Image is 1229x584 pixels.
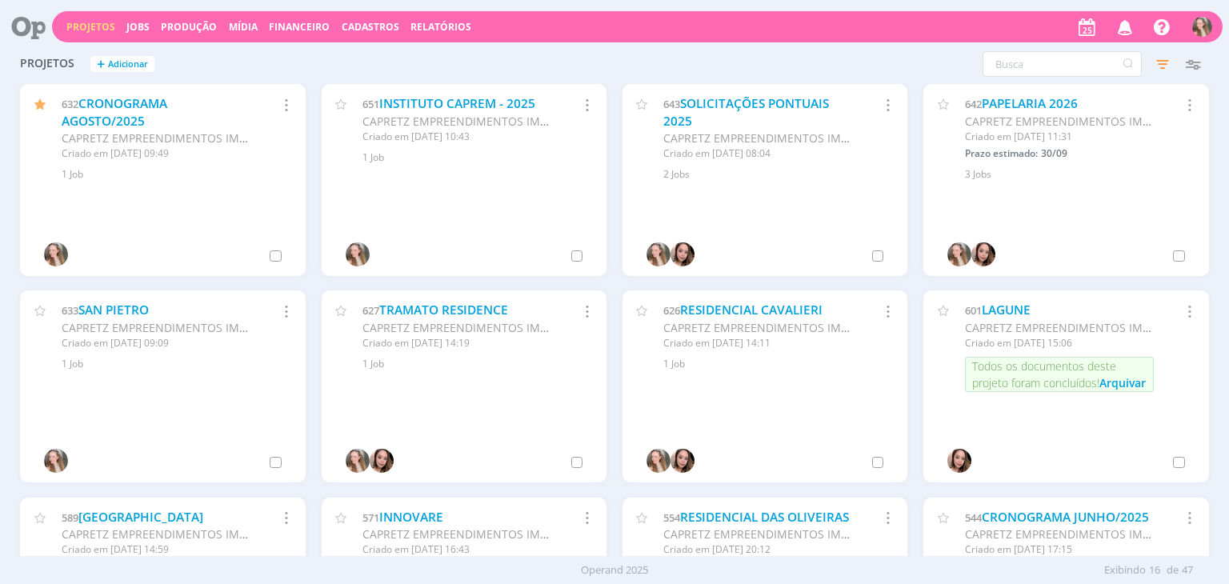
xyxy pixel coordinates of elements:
[362,303,379,318] span: 627
[122,21,154,34] button: Jobs
[62,510,78,525] span: 589
[982,302,1031,318] a: LAGUNE
[663,320,932,335] span: CAPRETZ EMPREENDIMENTOS IMOBILIARIOS LTDA
[983,51,1142,77] input: Busca
[965,130,1154,144] div: Criado em [DATE] 11:31
[965,97,982,111] span: 642
[680,302,823,318] a: RESIDENCIAL CAVALIERI
[269,20,330,34] a: Financeiro
[972,358,1116,390] span: Todos os documentos deste projeto foram concluídos!
[97,56,105,73] span: +
[44,449,68,473] img: G
[62,336,250,350] div: Criado em [DATE] 09:09
[362,114,631,129] span: CAPRETZ EMPREENDIMENTOS IMOBILIARIOS LTDA
[362,320,631,335] span: CAPRETZ EMPREENDIMENTOS IMOBILIARIOS LTDA
[161,20,217,34] a: Produção
[362,336,551,350] div: Criado em [DATE] 14:19
[62,303,78,318] span: 633
[947,242,971,266] img: G
[663,130,932,146] span: CAPRETZ EMPREENDIMENTOS IMOBILIARIOS LTDA
[663,146,852,161] div: Criado em [DATE] 08:04
[1099,375,1146,390] span: Arquivar
[62,21,120,34] button: Projetos
[965,542,1154,557] div: Criado em [DATE] 17:15
[663,526,932,542] span: CAPRETZ EMPREENDIMENTOS IMOBILIARIOS LTDA
[62,542,250,557] div: Criado em [DATE] 14:59
[370,449,394,473] img: T
[663,542,852,557] div: Criado em [DATE] 20:12
[346,449,370,473] img: G
[62,167,286,182] div: 1 Job
[1041,146,1067,160] span: 30/09
[362,357,587,371] div: 1 Job
[680,509,849,526] a: RESIDENCIAL DAS OLIVEIRAS
[663,357,888,371] div: 1 Job
[671,242,695,266] img: T
[264,21,334,34] button: Financeiro
[362,97,379,111] span: 651
[410,20,471,34] a: Relatórios
[663,510,680,525] span: 554
[337,21,404,34] button: Cadastros
[647,242,671,266] img: G
[44,242,68,266] img: G
[62,146,250,161] div: Criado em [DATE] 09:49
[663,303,680,318] span: 626
[947,449,971,473] img: T
[971,242,995,266] img: T
[62,320,330,335] span: CAPRETZ EMPREENDIMENTOS IMOBILIARIOS LTDA
[66,20,115,34] a: Projetos
[78,302,149,318] a: SAN PIETRO
[342,20,399,34] span: Cadastros
[90,56,154,73] button: +Adicionar
[1167,562,1179,578] span: de
[362,542,551,557] div: Criado em [DATE] 16:43
[126,20,150,34] a: Jobs
[671,449,695,473] img: T
[663,336,852,350] div: Criado em [DATE] 14:11
[982,95,1078,112] a: PAPELARIA 2026
[965,303,982,318] span: 601
[965,146,1038,160] span: Prazo estimado:
[379,95,535,112] a: INSTITUTO CAPREM - 2025
[62,357,286,371] div: 1 Job
[406,21,476,34] button: Relatórios
[362,130,551,144] div: Criado em [DATE] 10:43
[108,59,148,70] span: Adicionar
[663,97,680,111] span: 643
[1182,562,1193,578] span: 47
[362,510,379,525] span: 571
[965,510,982,525] span: 544
[1104,562,1146,578] span: Exibindo
[1192,17,1212,37] img: G
[62,526,330,542] span: CAPRETZ EMPREENDIMENTOS IMOBILIARIOS LTDA
[362,150,587,165] div: 1 Job
[62,97,78,111] span: 632
[362,526,631,542] span: CAPRETZ EMPREENDIMENTOS IMOBILIARIOS LTDA
[379,509,443,526] a: INNOVARE
[663,167,888,182] div: 2 Jobs
[20,57,74,70] span: Projetos
[62,130,330,146] span: CAPRETZ EMPREENDIMENTOS IMOBILIARIOS LTDA
[965,167,1190,182] div: 3 Jobs
[1191,13,1213,41] button: G
[224,21,262,34] button: Mídia
[346,242,370,266] img: G
[1149,562,1160,578] span: 16
[62,95,167,130] a: CRONOGRAMA AGOSTO/2025
[965,336,1154,350] div: Criado em [DATE] 15:06
[78,509,203,526] a: [GEOGRAPHIC_DATA]
[982,509,1149,526] a: CRONOGRAMA JUNHO/2025
[156,21,222,34] button: Produção
[647,449,671,473] img: G
[379,302,508,318] a: TRAMATO RESIDENCE
[663,95,829,130] a: SOLICITAÇÕES PONTUAIS 2025
[229,20,258,34] a: Mídia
